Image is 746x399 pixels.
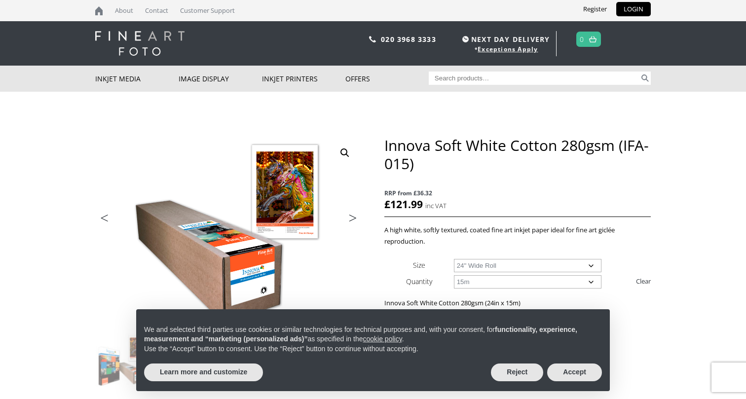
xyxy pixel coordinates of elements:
img: logo-white.svg [95,31,185,56]
a: LOGIN [616,2,651,16]
button: Search [639,72,651,85]
span: £ [384,197,390,211]
label: Quantity [406,277,432,286]
div: Notice [128,301,618,399]
button: Learn more and customize [144,363,263,381]
a: View full-screen image gallery [336,144,354,162]
p: Innova Soft White Cotton 280gsm (24in x 15m) [384,297,651,309]
input: Search products… [429,72,640,85]
a: Inkjet Printers [262,66,345,92]
a: Clear options [636,273,651,289]
span: RRP from £36.32 [384,187,651,199]
p: A high white, softly textured, coated fine art inkjet paper ideal for fine art giclée reproduction. [384,224,651,247]
a: Register [576,2,614,16]
button: Reject [491,363,543,381]
h1: Innova Soft White Cotton 280gsm (IFA-015) [384,136,651,173]
p: We and selected third parties use cookies or similar technologies for technical purposes and, wit... [144,325,602,344]
span: NEXT DAY DELIVERY [460,34,550,45]
a: Offers [345,66,429,92]
a: cookie policy [363,335,402,343]
strong: functionality, experience, measurement and “marketing (personalized ads)” [144,326,577,343]
a: Image Display [179,66,262,92]
img: Innova Soft White Cotton 280gsm (IFA-015) [96,333,149,387]
p: Use the “Accept” button to consent. Use the “Reject” button to continue without accepting. [144,344,602,354]
a: 0 [580,32,584,46]
button: Accept [547,363,602,381]
img: basket.svg [589,36,597,42]
a: Exceptions Apply [478,45,538,53]
a: 020 3968 3333 [381,35,436,44]
label: Size [413,260,425,270]
a: Inkjet Media [95,66,179,92]
bdi: 121.99 [384,197,423,211]
img: phone.svg [369,36,376,42]
img: time.svg [462,36,469,42]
